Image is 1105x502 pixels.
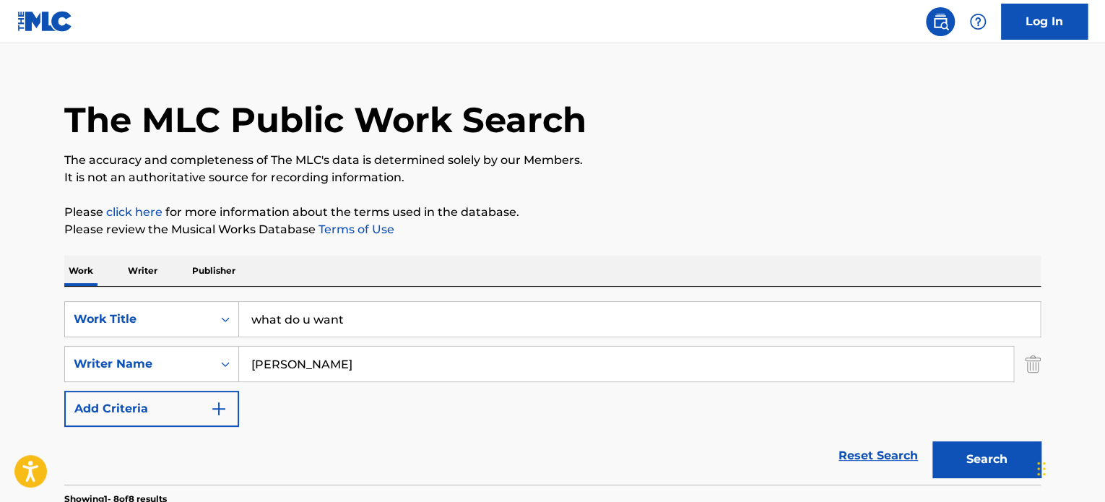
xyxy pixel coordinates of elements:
[831,440,925,472] a: Reset Search
[188,256,240,286] p: Publisher
[1037,447,1046,490] div: Drag
[210,400,227,417] img: 9d2ae6d4665cec9f34b9.svg
[926,7,955,36] a: Public Search
[932,13,949,30] img: search
[74,355,204,373] div: Writer Name
[64,98,586,142] h1: The MLC Public Work Search
[64,152,1041,169] p: The accuracy and completeness of The MLC's data is determined solely by our Members.
[64,169,1041,186] p: It is not an authoritative source for recording information.
[1033,433,1105,502] iframe: Chat Widget
[64,391,239,427] button: Add Criteria
[1001,4,1088,40] a: Log In
[64,204,1041,221] p: Please for more information about the terms used in the database.
[106,205,162,219] a: click here
[74,311,204,328] div: Work Title
[64,301,1041,485] form: Search Form
[123,256,162,286] p: Writer
[1025,346,1041,382] img: Delete Criterion
[963,7,992,36] div: Help
[64,256,97,286] p: Work
[969,13,987,30] img: help
[64,221,1041,238] p: Please review the Musical Works Database
[932,441,1041,477] button: Search
[17,11,73,32] img: MLC Logo
[316,222,394,236] a: Terms of Use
